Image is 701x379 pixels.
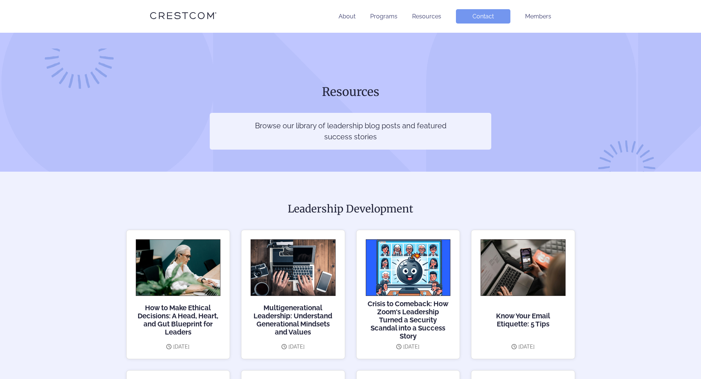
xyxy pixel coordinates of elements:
[370,13,397,20] a: Programs
[339,13,355,20] a: About
[136,300,221,340] h3: How to Make Ethical Decisions: A Head, Heart, and Gut Blueprint for Leaders
[481,239,566,344] a: Know Your Email Etiquette: 5 Tips
[254,120,447,142] p: Browse our library of leadership blog posts and featured success stories
[136,239,221,296] img: How to Make Ethical Decisions: A Head, Heart, and Gut Blueprint for Leaders
[210,84,491,100] h1: Resources
[366,344,451,350] div: [DATE]
[366,239,451,296] img: Crisis to Comeback: How Zoom's Leadership Turned a Security Scandal into a Success Story
[136,344,221,350] div: [DATE]
[251,239,336,344] a: Multigenerational Leadership: Understand Generational Mindsets and Values
[456,9,510,24] a: Contact
[481,344,566,350] div: [DATE]
[366,300,451,340] h3: Crisis to Comeback: How Zoom's Leadership Turned a Security Scandal into a Success Story
[251,344,336,350] div: [DATE]
[412,13,441,20] a: Resources
[525,13,551,20] a: Members
[251,239,336,296] img: Multigenerational Leadership: Understand Generational Mindsets and Values
[481,239,566,296] img: Know Your Email Etiquette: 5 Tips
[366,239,451,344] a: Crisis to Comeback: How Zoom's Leadership Turned a Security Scandal into a Success Story
[481,300,566,340] h3: Know Your Email Etiquette: 5 Tips
[126,201,575,217] h2: Leadership Development
[136,239,221,344] a: How to Make Ethical Decisions: A Head, Heart, and Gut Blueprint for Leaders
[251,300,336,340] h3: Multigenerational Leadership: Understand Generational Mindsets and Values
